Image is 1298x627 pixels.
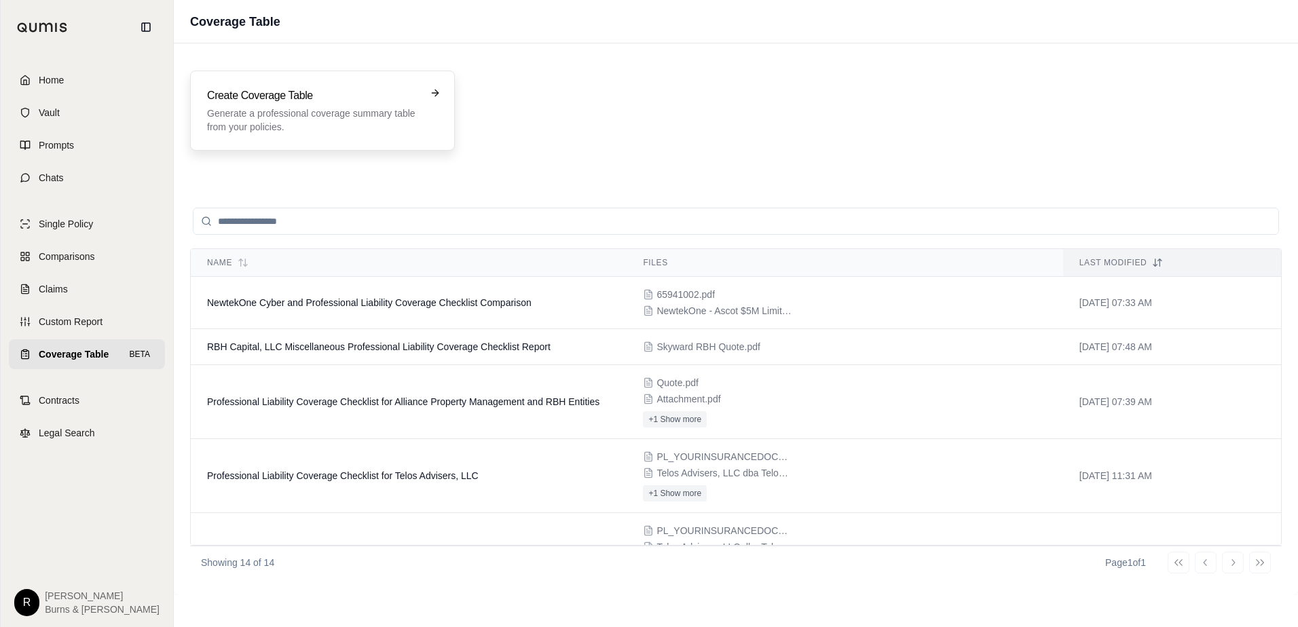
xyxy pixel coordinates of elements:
[17,22,68,33] img: Qumis Logo
[1063,439,1281,513] td: [DATE] 11:31 AM
[9,418,165,448] a: Legal Search
[9,65,165,95] a: Home
[9,339,165,369] a: Coverage TableBETA
[643,411,707,427] button: +1 Show more
[39,106,60,119] span: Vault
[1063,277,1281,329] td: [DATE] 07:33 AM
[207,470,479,481] span: Professional Liability Coverage Checklist for Telos Advisers, LLC
[9,385,165,415] a: Contracts
[9,307,165,337] a: Custom Report
[201,556,274,569] p: Showing 14 of 14
[39,73,64,87] span: Home
[9,163,165,193] a: Chats
[126,347,154,361] span: BETA
[656,524,792,537] span: PL_YOURINSURANCEDOCUMENTS_08_29_2025_P103827410-2873446347356.PDF
[39,250,94,263] span: Comparisons
[656,466,792,480] span: Telos Advisers, LLC dba Telos Advisors, LLC & Telos Development Partners, LLC Quote Certificate 0...
[9,274,165,304] a: Claims
[39,347,109,361] span: Coverage Table
[39,282,68,296] span: Claims
[9,130,165,160] a: Prompts
[1063,513,1281,587] td: [DATE] 11:14 AM
[9,242,165,271] a: Comparisons
[39,315,103,328] span: Custom Report
[190,12,280,31] h1: Coverage Table
[643,485,707,501] button: +1 Show more
[39,426,95,440] span: Legal Search
[39,217,93,231] span: Single Policy
[656,540,792,554] span: Telos Advisers, LLC dba Telos Advisors, LLC & Telos Development Partners, LLC Quote Certificate 0...
[39,394,79,407] span: Contracts
[656,304,792,318] span: NewtekOne - Ascot $5M Limit Quote.pdf
[656,450,792,463] span: PL_YOURINSURANCEDOCUMENTS_08_29_2025_P103827410-2873446347356.PDF
[1105,556,1146,569] div: Page 1 of 1
[1079,257,1265,268] div: Last modified
[39,171,64,185] span: Chats
[207,88,419,104] h3: Create Coverage Table
[207,544,479,555] span: Professional Liability Coverage Checklist for Telos Advisers, LLC
[45,589,160,603] span: [PERSON_NAME]
[39,138,74,152] span: Prompts
[656,340,760,354] span: Skyward RBH Quote.pdf
[45,603,160,616] span: Burns & [PERSON_NAME]
[14,589,39,616] div: R
[656,376,699,389] span: Quote.pdf
[207,297,532,308] span: NewtekOne Cyber and Professional Liability Coverage Checklist Comparison
[656,288,715,301] span: 65941002.pdf
[207,257,610,268] div: Name
[135,16,157,38] button: Collapse sidebar
[1063,365,1281,439] td: [DATE] 07:39 AM
[207,341,551,352] span: RBH Capital, LLC Miscellaneous Professional Liability Coverage Checklist Report
[207,396,599,407] span: Professional Liability Coverage Checklist for Alliance Property Management and RBH Entities
[1063,329,1281,365] td: [DATE] 07:48 AM
[656,392,720,406] span: Attachment.pdf
[9,98,165,128] a: Vault
[627,249,1062,277] th: Files
[9,209,165,239] a: Single Policy
[207,107,419,134] p: Generate a professional coverage summary table from your policies.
